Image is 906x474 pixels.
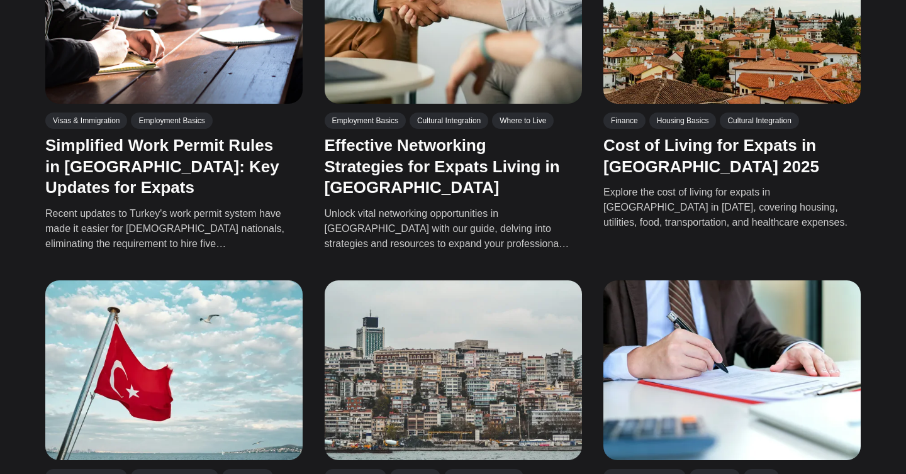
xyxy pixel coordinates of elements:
[410,113,488,129] a: Cultural Integration
[45,136,279,197] a: Simplified Work Permit Rules in [GEOGRAPHIC_DATA]: Key Updates for Expats
[45,113,127,129] a: Visas & Immigration
[131,113,212,129] a: Employment Basics
[649,113,717,129] a: Housing Basics
[603,113,646,129] a: Finance
[603,185,848,230] p: Explore the cost of living for expats in [GEOGRAPHIC_DATA] in [DATE], covering housing, utilities...
[603,280,861,460] img: Understanding Turkey's Residency Permits for Expats in 2024
[325,280,582,460] img: Best Neighbourhoods to Live in Istanbul 2024
[603,136,819,176] a: Cost of Living for Expats in [GEOGRAPHIC_DATA] 2025
[45,206,290,251] p: Recent updates to Turkey's work permit system have made it easier for [DEMOGRAPHIC_DATA] national...
[325,206,569,251] p: Unlock vital networking opportunities in [GEOGRAPHIC_DATA] with our guide, delving into strategie...
[325,136,560,197] a: Effective Networking Strategies for Expats Living in [GEOGRAPHIC_DATA]
[720,113,798,129] a: Cultural Integration
[45,280,303,460] img: How to Easily Apply for a Visa in Turkey: Steps and Tips for 2024
[325,113,406,129] a: Employment Basics
[492,113,554,129] a: Where to Live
